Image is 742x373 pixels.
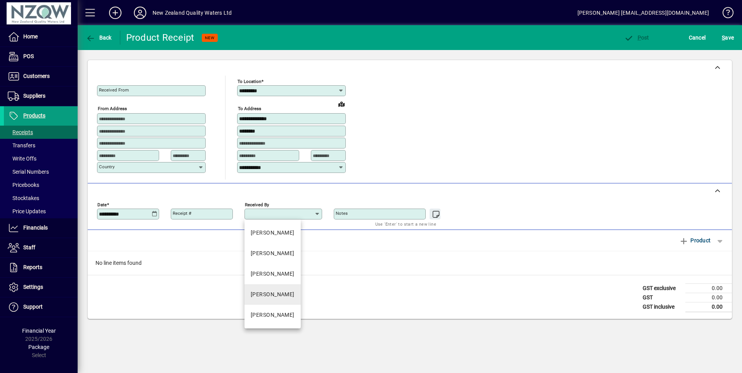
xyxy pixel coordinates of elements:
[23,224,48,231] span: Financials
[99,164,114,169] mat-label: Country
[8,208,46,214] span: Price Updates
[722,31,734,44] span: ave
[23,33,38,40] span: Home
[244,223,301,243] mat-option: ERIC - Eric Leung
[720,31,736,45] button: Save
[244,264,301,284] mat-option: CHRIS - Chris Goodin
[4,139,78,152] a: Transfers
[4,126,78,139] a: Receipts
[689,31,706,44] span: Cancel
[97,202,107,207] mat-label: Date
[173,211,191,216] mat-label: Receipt #
[4,67,78,86] a: Customers
[251,249,295,257] div: [PERSON_NAME]
[126,31,194,44] div: Product Receipt
[128,6,153,20] button: Profile
[4,152,78,165] a: Write Offs
[685,283,732,293] td: 0.00
[103,6,128,20] button: Add
[717,2,732,27] a: Knowledge Base
[78,31,120,45] app-page-header-button: Back
[4,86,78,106] a: Suppliers
[245,202,269,207] mat-label: Received by
[4,205,78,218] a: Price Updates
[28,344,49,350] span: Package
[685,293,732,302] td: 0.00
[23,244,35,250] span: Staff
[88,251,732,275] div: No line items found
[244,284,301,305] mat-option: JANET - Janet McCluskie
[722,35,725,41] span: S
[639,293,685,302] td: GST
[23,284,43,290] span: Settings
[8,142,35,149] span: Transfers
[4,27,78,47] a: Home
[251,290,295,299] div: [PERSON_NAME]
[687,31,708,45] button: Cancel
[23,93,45,99] span: Suppliers
[84,31,114,45] button: Back
[4,165,78,178] a: Serial Numbers
[336,211,348,216] mat-label: Notes
[153,7,232,19] div: New Zealand Quality Waters Ltd
[238,79,261,84] mat-label: To location
[335,98,348,110] a: View on map
[4,258,78,277] a: Reports
[4,238,78,257] a: Staff
[23,264,42,270] span: Reports
[4,297,78,317] a: Support
[205,35,215,40] span: NEW
[679,234,711,247] span: Product
[622,31,651,45] button: Post
[8,129,33,135] span: Receipts
[251,311,295,319] div: [PERSON_NAME]
[4,192,78,205] a: Stocktakes
[4,278,78,297] a: Settings
[244,305,301,325] mat-option: SAMMY - Sammy Tsui
[244,243,301,264] mat-option: FRANKY - Franky Taipiha
[251,229,295,237] div: [PERSON_NAME]
[23,112,45,119] span: Products
[624,35,649,41] span: ost
[251,270,295,278] div: [PERSON_NAME]
[8,195,39,201] span: Stocktakes
[375,219,436,228] mat-hint: Use 'Enter' to start a new line
[685,302,732,312] td: 0.00
[4,47,78,66] a: POS
[23,53,34,59] span: POS
[638,35,641,41] span: P
[23,304,43,310] span: Support
[4,178,78,192] a: Pricebooks
[23,73,50,79] span: Customers
[4,218,78,238] a: Financials
[99,87,129,93] mat-label: Received From
[8,182,39,188] span: Pricebooks
[8,169,49,175] span: Serial Numbers
[577,7,709,19] div: [PERSON_NAME] [EMAIL_ADDRESS][DOMAIN_NAME]
[675,233,714,247] button: Product
[8,155,36,162] span: Write Offs
[639,283,685,293] td: GST exclusive
[22,328,56,334] span: Financial Year
[639,302,685,312] td: GST inclusive
[86,35,112,41] span: Back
